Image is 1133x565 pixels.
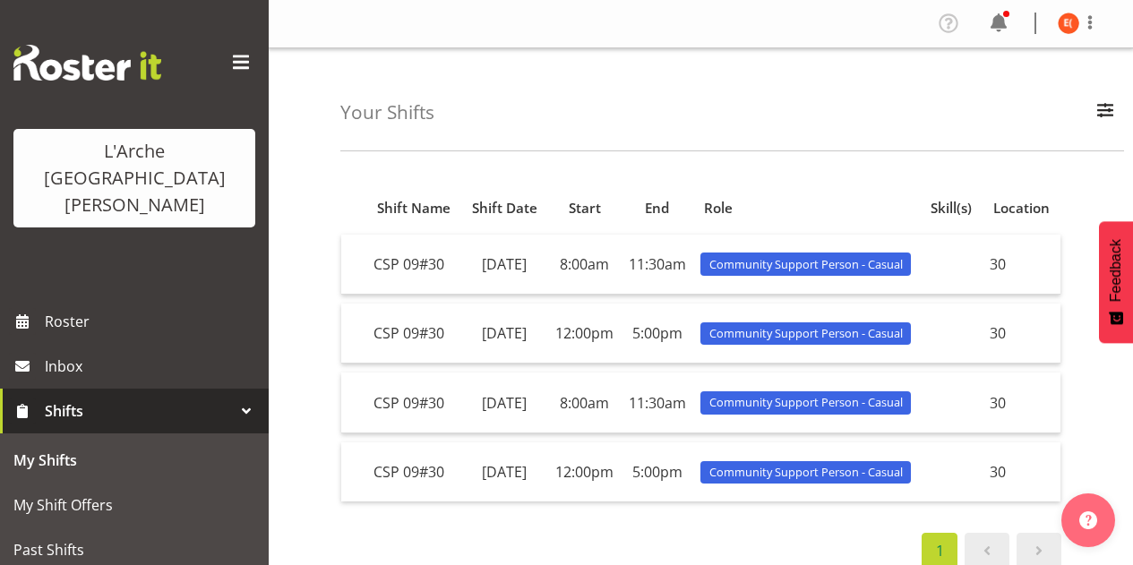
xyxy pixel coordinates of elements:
[461,235,548,295] td: [DATE]
[704,198,733,218] span: Role
[548,372,622,432] td: 8:00am
[1086,93,1124,133] button: Filter Employees
[1099,221,1133,343] button: Feedback - Show survey
[645,198,669,218] span: End
[983,442,1060,501] td: 30
[31,138,237,218] div: L'Arche [GEOGRAPHIC_DATA][PERSON_NAME]
[13,536,255,563] span: Past Shifts
[709,394,903,411] span: Community Support Person - Casual
[709,464,903,481] span: Community Support Person - Casual
[622,442,694,501] td: 5:00pm
[13,447,255,474] span: My Shifts
[1108,239,1124,302] span: Feedback
[983,235,1060,295] td: 30
[461,442,548,501] td: [DATE]
[340,102,434,123] h4: Your Shifts
[366,442,461,501] td: CSP 09#30
[548,442,622,501] td: 12:00pm
[377,198,451,218] span: Shift Name
[45,398,233,424] span: Shifts
[4,483,264,527] a: My Shift Offers
[1079,511,1097,529] img: help-xxl-2.png
[13,492,255,518] span: My Shift Offers
[548,304,622,364] td: 12:00pm
[622,372,694,432] td: 11:30am
[461,372,548,432] td: [DATE]
[13,45,161,81] img: Rosterit website logo
[366,235,461,295] td: CSP 09#30
[461,304,548,364] td: [DATE]
[1058,13,1079,34] img: estelle-yuqi-pu11509.jpg
[548,235,622,295] td: 8:00am
[931,198,972,218] span: Skill(s)
[983,372,1060,432] td: 30
[709,325,903,342] span: Community Support Person - Casual
[622,235,694,295] td: 11:30am
[366,304,461,364] td: CSP 09#30
[993,198,1050,218] span: Location
[983,304,1060,364] td: 30
[4,438,264,483] a: My Shifts
[366,372,461,432] td: CSP 09#30
[472,198,537,218] span: Shift Date
[709,256,903,273] span: Community Support Person - Casual
[622,304,694,364] td: 5:00pm
[45,353,260,380] span: Inbox
[45,308,260,335] span: Roster
[569,198,601,218] span: Start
